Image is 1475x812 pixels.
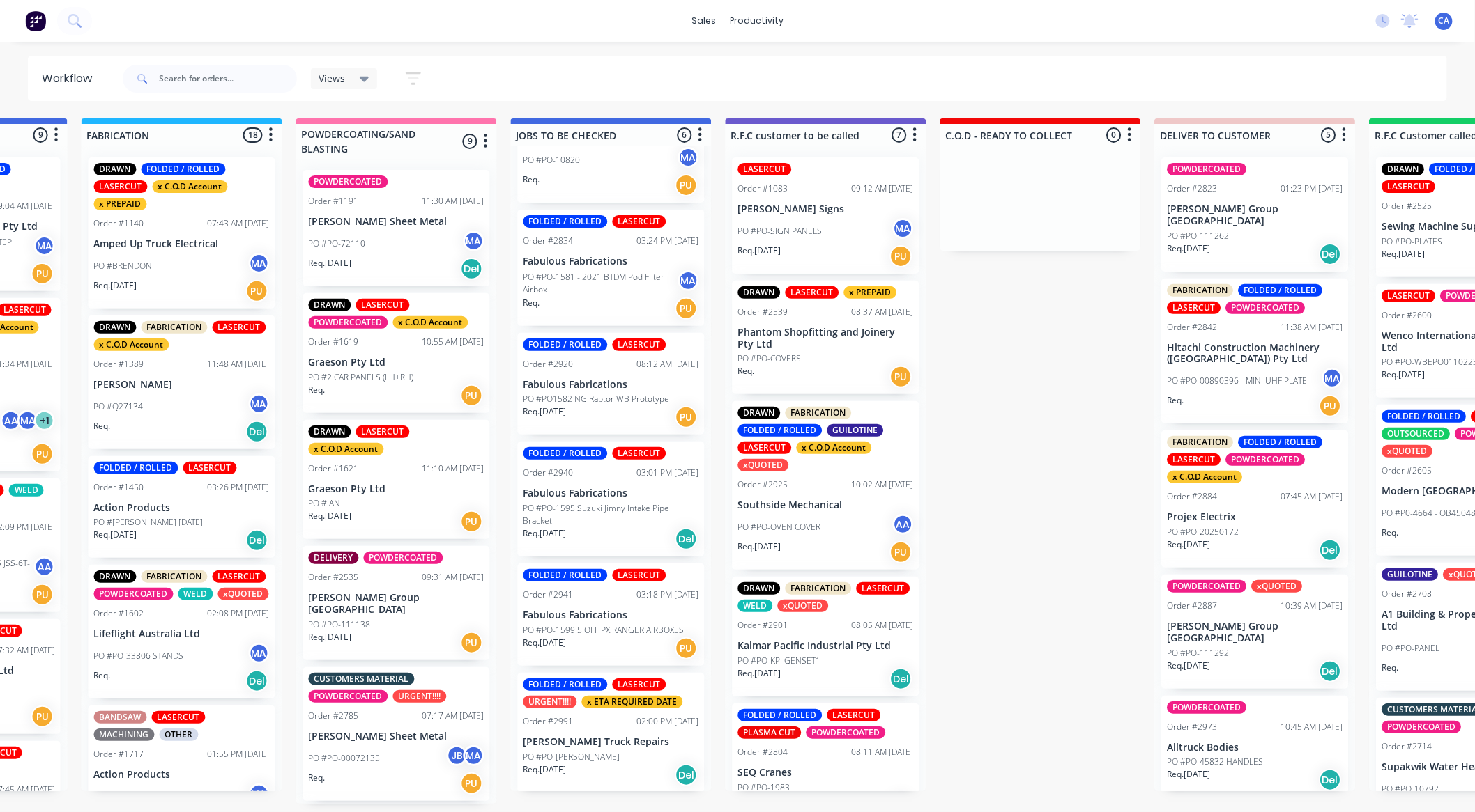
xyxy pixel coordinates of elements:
div: PU [890,245,912,267]
div: MA [893,218,914,239]
div: WELD [178,588,213,600]
p: PO #PO-PLATES [1382,235,1443,248]
p: PO #PO-10820 [523,154,581,166]
div: FOLDED / ROLLED [738,424,823,437]
p: PO #PO1582 NG Raptor WB Prototype [523,393,670,405]
p: PO #PO-COVERS [738,352,802,365]
div: 11:10 AM [DATE] [422,462,484,475]
div: FABRICATION [142,321,208,334]
div: DELIVERY [309,552,359,564]
div: 11:30 AM [DATE] [422,195,484,208]
div: xQUOTED [778,600,829,612]
div: PU [890,541,912,563]
p: PO #PO-OVEN COVER [738,521,821,533]
p: Hitachi Construction Machinery ([GEOGRAPHIC_DATA]) Pty Ltd [1168,342,1343,366]
div: FOLDED / ROLLED [523,678,608,691]
div: PU [675,297,698,320]
div: POWDERCOATED [94,588,174,600]
p: PO #PO-111262 [1168,230,1230,242]
p: PO #Q27134 [94,400,144,413]
div: PU [31,584,54,606]
div: LASERCUT [356,299,410,311]
div: POWDERCOATED [1168,701,1247,714]
div: LASERCUT [1168,302,1221,314]
p: Req. [523,297,540,309]
div: Order #1621 [309,462,359,475]
div: Order #2600 [1382,309,1432,322]
div: DRAWN [309,425,351,438]
div: LASERCUT [356,425,410,438]
div: AA [34,556,55,577]
input: Search for orders... [159,65,297,93]
div: POWDERCOATED [1382,721,1462,733]
p: Fabulous Fabrications [523,609,699,621]
div: LASERCUT [183,462,237,474]
div: DRAWNFABRICATIONLASERCUTPOWDERCOATEDWELDxQUOTEDOrder #160202:08 PM [DATE]Lifeflight Australia Ltd... [89,565,275,698]
p: PO #PO-111138 [309,618,371,631]
div: Order #2605 [1382,464,1432,477]
div: FOLDED / ROLLED [523,447,608,460]
div: Order #2887 [1168,600,1218,612]
div: POWDERCOATED [364,552,443,564]
div: POWDERCOATED [807,726,886,739]
p: [PERSON_NAME] Group [GEOGRAPHIC_DATA] [1168,203,1343,227]
div: Del [246,670,268,692]
div: xQUOTED [218,588,269,600]
div: WELD [9,484,44,497]
p: Req. [DATE] [738,540,781,553]
div: LASERCUT [857,582,910,595]
div: POWDERCOATEDxQUOTEDOrder #288710:39 AM [DATE][PERSON_NAME] Group [GEOGRAPHIC_DATA]PO #PO-111292Re... [1162,575,1349,689]
div: Order #2884 [1168,490,1218,503]
div: Del [675,528,698,550]
div: BANDSAW [94,711,147,724]
div: 10:45 AM [DATE] [1281,721,1343,733]
div: Order #2920 [523,358,574,370]
div: 08:12 AM [DATE] [637,358,699,370]
div: xQUOTED [738,459,789,471]
div: x PREPAID [94,198,147,210]
p: [PERSON_NAME] Group [GEOGRAPHIC_DATA] [1168,620,1343,644]
p: PO #PO-00890396 - MINI UHF PLATE [1168,375,1308,387]
p: Lifeflight Australia Ltd [94,628,270,640]
div: LASERCUT [613,447,666,460]
div: Order #2973 [1168,721,1218,733]
div: GUILOTINE [827,424,884,437]
div: 02:00 PM [DATE] [637,715,699,728]
p: [PERSON_NAME] Sheet Metal [309,731,484,742]
div: 03:01 PM [DATE] [637,467,699,479]
div: Order #2823 [1168,182,1218,195]
div: x C.O.D Account [1168,471,1243,483]
div: x C.O.D Account [309,443,384,455]
div: 08:37 AM [DATE] [852,306,914,318]
div: Order #1619 [309,336,359,348]
div: POWDERCOATED [309,175,388,188]
div: 02:08 PM [DATE] [208,607,270,620]
div: PU [246,280,268,302]
div: LASERCUT [613,215,666,228]
div: JB [447,745,468,766]
div: FOLDED / ROLLEDLASERCUTURGENT!!!!x ETA REQUIRED DATEOrder #299102:00 PM [DATE][PERSON_NAME] Truck... [518,673,705,793]
div: xQUOTED [1382,445,1433,458]
div: x C.O.D Account [797,442,872,454]
div: Order #2925 [738,478,788,491]
div: 09:12 AM [DATE] [852,182,914,195]
div: DRAWN [94,321,137,334]
div: DRAWN [738,286,781,299]
div: 07:17 AM [DATE] [422,710,484,722]
div: FABRICATION [1168,436,1234,448]
p: PO #PO-72110 [309,237,366,250]
p: PO #PO-1595 Suzuki Jimny Intake Pipe Bracket [523,502,699,527]
div: 10:55 AM [DATE] [422,336,484,348]
div: LASERCUT [94,180,148,193]
div: Order #2901 [738,619,788,632]
p: Req. [94,669,111,682]
p: Action Products [94,502,270,514]
div: POWDERCOATED [1168,580,1247,593]
div: LASERCUT [613,569,666,581]
div: x C.O.D Account [153,180,228,193]
div: Order #2834 [523,235,574,247]
p: PO #PO-1599 5 OFF PX RANGER AIRBOXES [523,624,685,637]
p: PO #IAN [309,497,341,510]
p: Req. [DATE] [1382,368,1426,381]
p: Req. [DATE] [1168,242,1211,255]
